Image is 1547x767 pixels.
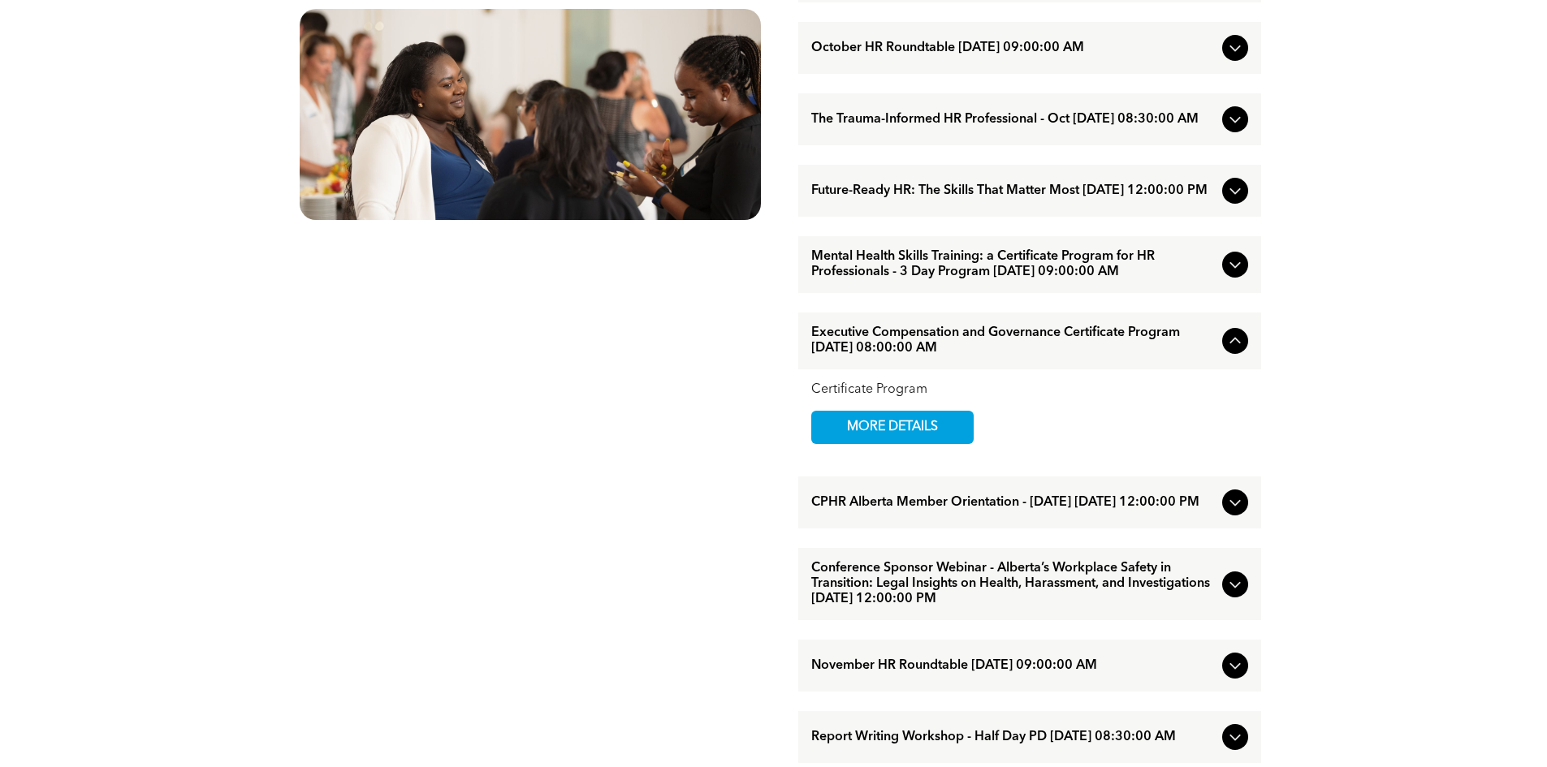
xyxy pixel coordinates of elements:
span: October HR Roundtable [DATE] 09:00:00 AM [811,41,1216,56]
span: Mental Health Skills Training: a Certificate Program for HR Professionals - 3 Day Program [DATE] ... [811,249,1216,280]
span: November HR Roundtable [DATE] 09:00:00 AM [811,658,1216,674]
span: The Trauma-Informed HR Professional - Oct [DATE] 08:30:00 AM [811,112,1216,127]
span: MORE DETAILS [828,412,957,443]
span: Executive Compensation and Governance Certificate Program [DATE] 08:00:00 AM [811,325,1216,356]
span: Future-Ready HR: The Skills That Matter Most [DATE] 12:00:00 PM [811,183,1216,199]
span: Report Writing Workshop - Half Day PD [DATE] 08:30:00 AM [811,730,1216,745]
a: MORE DETAILS [811,411,974,444]
span: Conference Sponsor Webinar - Alberta’s Workplace Safety in Transition: Legal Insights on Health, ... [811,561,1216,607]
div: Certificate Program [811,382,1248,398]
span: CPHR Alberta Member Orientation - [DATE] [DATE] 12:00:00 PM [811,495,1216,511]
